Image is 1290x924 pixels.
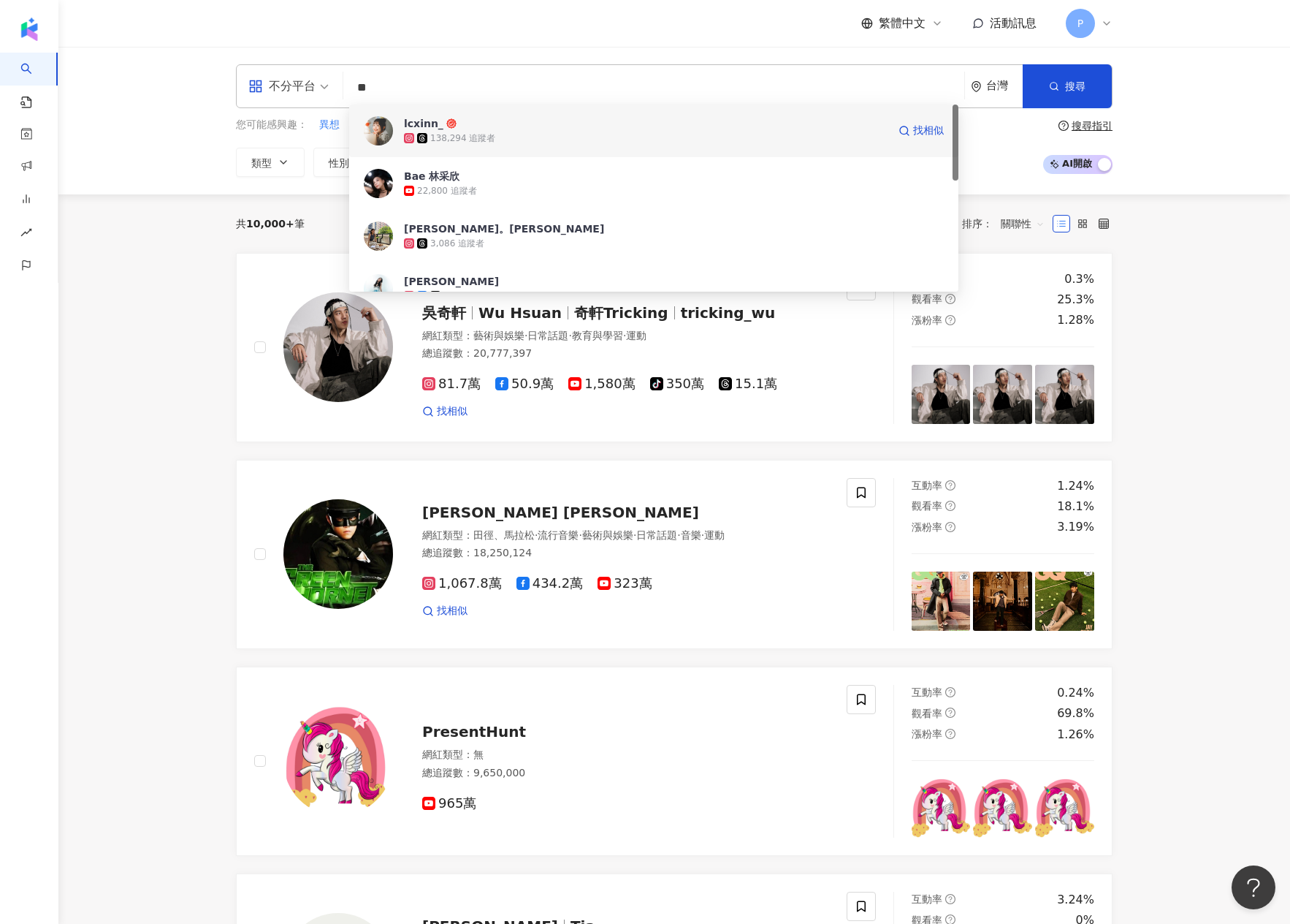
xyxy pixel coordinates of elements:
[633,529,636,541] span: ·
[582,529,633,541] span: 藝術與娛樂
[236,118,308,132] span: 您可能感興趣：
[1057,727,1094,743] div: 1.26%
[319,118,340,132] span: 異想
[986,80,1023,92] div: 台灣
[913,124,944,138] span: 找相似
[417,185,477,197] div: 22,800 追蹤者
[422,576,502,591] span: 1,067.8萬
[990,16,1037,30] span: 活動訊息
[1232,866,1275,909] iframe: Help Scout Beacon - Open
[251,157,272,169] span: 類型
[236,218,305,230] div: 共 筆
[1072,120,1112,132] div: 搜尋指引
[912,314,942,326] span: 漲粉率
[329,157,349,169] span: 性別
[912,500,942,512] span: 觀看率
[912,779,971,838] img: post-image
[20,53,50,110] a: search
[623,330,626,341] span: ·
[945,522,955,532] span: question-circle
[422,748,829,762] div: 網紅類型 ： 無
[636,529,677,541] span: 日常話題
[1057,892,1094,908] div: 3.24%
[568,330,571,341] span: ·
[422,346,829,361] div: 總追蹤數 ： 20,777,397
[912,572,971,631] img: post-image
[1057,685,1094,701] div: 0.24%
[364,116,393,145] img: KOL Avatar
[422,376,481,392] span: 81.7萬
[236,253,1112,442] a: KOL Avatar吳奇軒Wu Hsuan奇軒Trickingtricking_wu網紅類型：藝術與娛樂·日常話題·教育與學習·運動總追蹤數：20,777,39781.7萬50.9萬1,580萬...
[364,274,393,303] img: KOL Avatar
[430,132,495,145] div: 138,294 追蹤者
[879,15,925,31] span: 繁體中文
[437,604,467,618] span: 找相似
[650,376,704,392] span: 350萬
[236,667,1112,856] a: KOL AvatarPresentHunt網紅類型：無總追蹤數：9,650,000965萬互動率question-circle0.24%觀看率question-circle69.8%漲粉率que...
[535,529,538,541] span: ·
[1035,779,1094,838] img: post-image
[912,893,942,905] span: 互動率
[473,330,524,341] span: 藝術與娛樂
[574,304,668,322] span: 奇軒Tricking
[437,404,467,419] span: 找相似
[1023,64,1112,108] button: 搜尋
[1058,121,1069,131] span: question-circle
[579,529,581,541] span: ·
[422,766,829,781] div: 總追蹤數 ： 9,650,000
[236,460,1112,649] a: KOL Avatar[PERSON_NAME] [PERSON_NAME]網紅類型：田徑、馬拉松·流行音樂·藝術與娛樂·日常話題·音樂·運動總追蹤數：18,250,1241,067.8萬434....
[364,221,393,251] img: KOL Avatar
[422,404,467,419] a: 找相似
[1057,705,1094,722] div: 69.8%
[422,504,699,521] span: [PERSON_NAME] [PERSON_NAME]
[945,294,955,304] span: question-circle
[912,480,942,491] span: 互動率
[422,723,526,741] span: PresentHunt
[912,293,942,305] span: 觀看率
[283,292,393,402] img: KOL Avatar
[1077,15,1083,31] span: P
[313,148,382,177] button: 性別
[495,376,554,392] span: 50.9萬
[1065,80,1085,92] span: 搜尋
[236,148,305,177] button: 類型
[701,529,704,541] span: ·
[422,796,476,811] span: 965萬
[962,212,1053,235] div: 排序：
[364,169,393,198] img: KOL Avatar
[516,576,584,591] span: 434.2萬
[945,480,955,491] span: question-circle
[404,274,499,289] div: [PERSON_NAME]
[248,75,316,98] div: 不分平台
[945,729,955,739] span: question-circle
[568,376,636,392] span: 1,580萬
[524,330,527,341] span: ·
[404,116,443,131] div: lcxinn_
[1035,572,1094,631] img: post-image
[422,529,829,543] div: 網紅類型 ：
[1057,478,1094,494] div: 1.24%
[20,218,32,251] span: rise
[945,708,955,718] span: question-circle
[681,304,776,322] span: tricking_wu
[704,529,725,541] span: 運動
[246,218,294,230] span: 10,000+
[538,529,579,541] span: 流行音樂
[626,330,646,341] span: 運動
[443,290,508,303] div: 154,820 追蹤者
[404,169,460,183] div: Bae 林采欣
[912,686,942,698] span: 互動率
[719,376,777,392] span: 15.1萬
[973,365,1032,424] img: post-image
[473,529,535,541] span: 田徑、馬拉松
[1057,519,1094,535] div: 3.19%
[404,221,604,236] div: [PERSON_NAME]。[PERSON_NAME]
[973,572,1032,631] img: post-image
[1057,312,1094,328] div: 1.28%
[318,117,340,133] button: 異想
[527,330,568,341] span: 日常話題
[1057,292,1094,308] div: 25.3%
[1057,499,1094,515] div: 18.1%
[973,779,1032,838] img: post-image
[248,79,263,94] span: appstore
